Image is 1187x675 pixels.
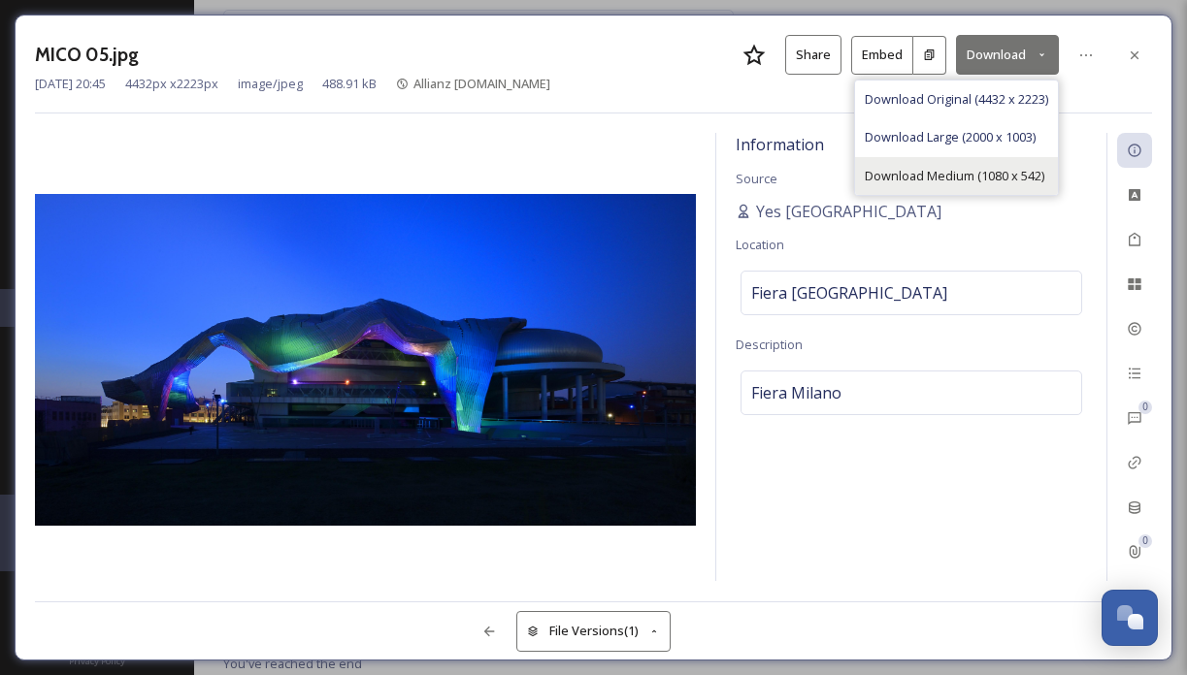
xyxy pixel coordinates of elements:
button: File Versions(1) [516,611,672,651]
span: Yes [GEOGRAPHIC_DATA] [756,200,941,223]
span: Source [736,170,777,187]
span: Fiera [GEOGRAPHIC_DATA] [751,281,947,305]
span: Download Large (2000 x 1003) [865,128,1036,146]
span: Description [736,336,803,353]
span: Allianz [DOMAIN_NAME] [413,75,550,92]
span: 4432 px x 2223 px [125,75,218,93]
span: Information [736,134,824,155]
span: Download Original (4432 x 2223) [865,90,1048,109]
div: 0 [1138,534,1152,548]
span: Fiera Milano [751,381,841,404]
button: Open Chat [1102,590,1158,646]
span: Download Medium (1080 x 542) [865,167,1044,185]
button: Download [956,35,1059,75]
img: MICO%2005.jpg [35,194,696,526]
span: image/jpeg [238,75,303,93]
button: Share [785,35,841,75]
span: [DATE] 20:45 [35,75,106,93]
h3: MICO 05.jpg [35,41,139,69]
button: Embed [851,36,913,75]
span: 488.91 kB [322,75,377,93]
span: Location [736,236,784,253]
div: 0 [1138,401,1152,414]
